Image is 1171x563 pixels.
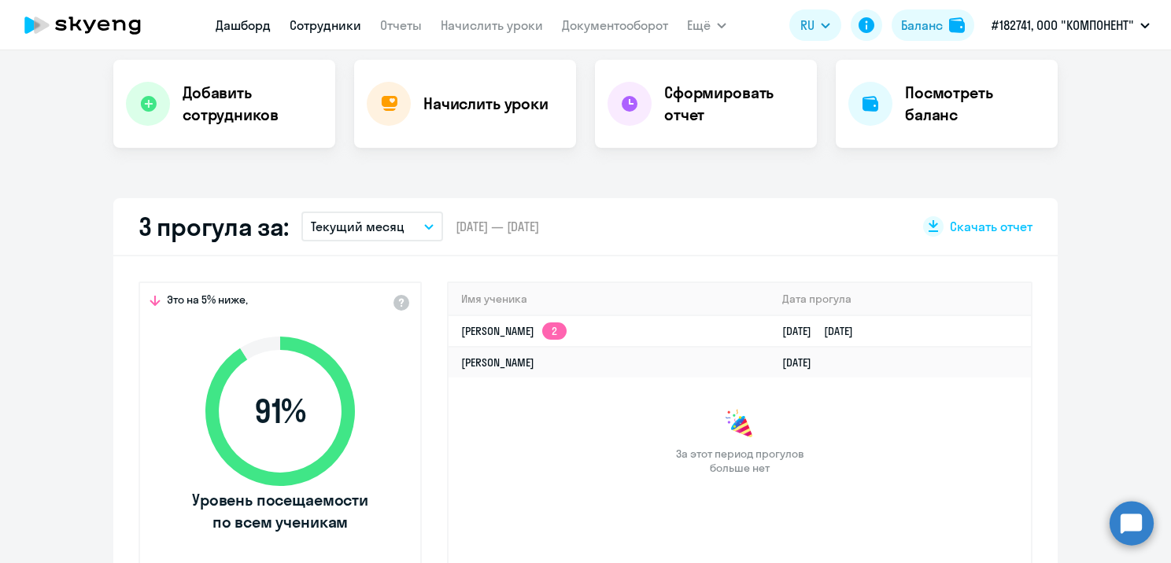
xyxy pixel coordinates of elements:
[901,16,943,35] div: Баланс
[380,17,422,33] a: Отчеты
[290,17,361,33] a: Сотрудники
[905,82,1045,126] h4: Посмотреть баланс
[301,212,443,241] button: Текущий месяц
[139,211,289,242] h2: 3 прогула за:
[724,409,755,440] img: congrats
[664,82,804,126] h4: Сформировать отчет
[449,283,770,315] th: Имя ученика
[441,17,543,33] a: Начислить уроки
[949,17,965,33] img: balance
[782,324,866,338] a: [DATE][DATE]
[992,16,1134,35] p: #182741, ООО "КОМПОНЕНТ"
[562,17,668,33] a: Документооборот
[789,9,841,41] button: RU
[950,218,1032,235] span: Скачать отчет
[800,16,815,35] span: RU
[984,6,1158,44] button: #182741, ООО "КОМПОНЕНТ"
[687,9,726,41] button: Ещё
[687,16,711,35] span: Ещё
[311,217,404,236] p: Текущий месяц
[770,283,1031,315] th: Дата прогула
[190,392,371,430] span: 91 %
[183,82,323,126] h4: Добавить сотрудников
[423,93,549,115] h4: Начислить уроки
[167,293,248,311] span: Это на 5% ниже,
[216,17,271,33] a: Дашборд
[190,489,371,533] span: Уровень посещаемости по всем ученикам
[456,218,539,235] span: [DATE] — [DATE]
[674,447,806,475] span: За этот период прогулов больше нет
[461,355,534,370] a: [PERSON_NAME]
[461,324,567,338] a: [PERSON_NAME]2
[542,322,567,340] app-skyeng-badge: 2
[892,9,974,41] button: Балансbalance
[782,355,824,370] a: [DATE]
